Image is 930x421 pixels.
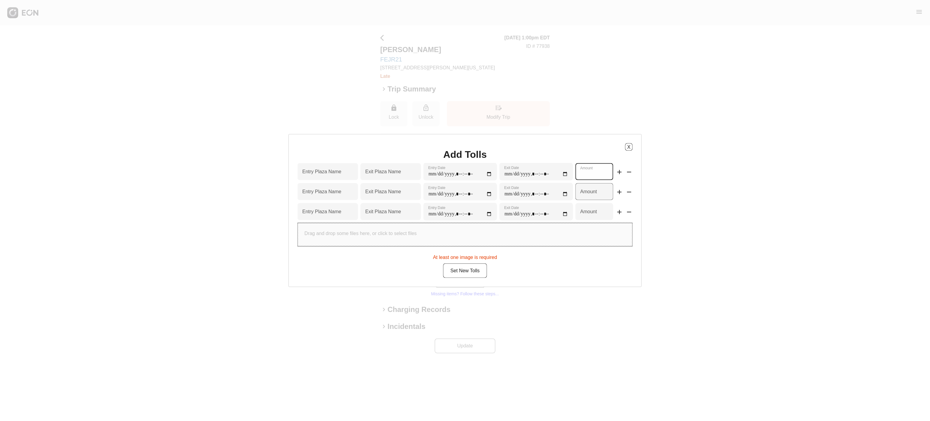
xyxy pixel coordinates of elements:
p: Drag and drop some files here, or click to select files [305,230,417,237]
span: add [616,168,623,175]
span: remove [625,208,633,215]
label: Amount [580,208,597,215]
label: Amount [580,166,593,171]
button: X [625,143,633,151]
label: Exit Plaza Name [365,168,401,175]
label: Exit Plaza Name [365,188,401,195]
label: Exit Date [504,205,519,210]
div: At least one image is required [298,251,633,261]
span: add [616,188,623,195]
span: remove [625,188,633,195]
label: Entry Plaza Name [302,168,341,175]
label: Exit Date [504,185,519,190]
label: Exit Plaza Name [365,208,401,215]
label: Entry Plaza Name [302,188,341,195]
button: Set New Tolls [443,264,487,278]
label: Exit Date [504,165,519,170]
label: Entry Date [428,165,446,170]
span: add [616,208,623,215]
label: Entry Plaza Name [302,208,341,215]
label: Entry Date [428,205,446,210]
span: remove [625,168,633,175]
h1: Add Tolls [443,151,486,158]
label: Entry Date [428,185,446,190]
label: Amount [580,188,597,195]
